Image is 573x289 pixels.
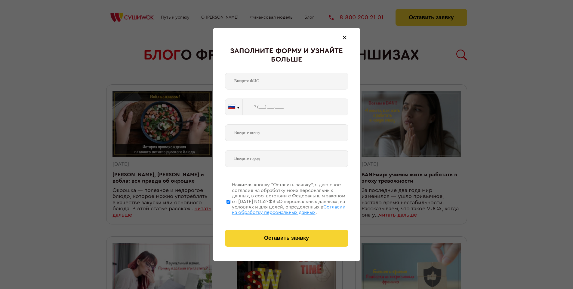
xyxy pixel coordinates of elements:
[232,205,346,215] span: Согласии на обработку персональных данных
[243,99,348,115] input: +7 (___) ___-____
[225,99,242,115] button: 🇷🇺
[232,182,348,215] div: Нажимая кнопку “Оставить заявку”, я даю свое согласие на обработку моих персональных данных, в со...
[225,150,348,167] input: Введите город
[225,73,348,90] input: Введите ФИО
[225,230,348,247] button: Оставить заявку
[225,124,348,141] input: Введите почту
[225,47,348,64] div: Заполните форму и узнайте больше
